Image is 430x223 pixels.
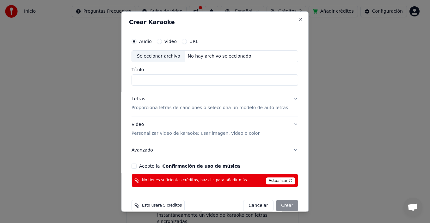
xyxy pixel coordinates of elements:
[132,90,298,116] button: LetrasProporciona letras de canciones o selecciona un modelo de auto letras
[142,203,182,208] span: Esto usará 5 créditos
[266,177,296,184] span: Actualizar
[243,200,274,211] button: Cancelar
[142,178,247,183] span: No tienes suficientes créditos, haz clic para añadir más
[132,67,298,71] label: Título
[132,50,185,62] div: Seleccionar archivo
[132,130,260,136] p: Personalizar video de karaoke: usar imagen, video o color
[132,121,260,136] div: Video
[185,53,254,59] div: No hay archivo seleccionado
[132,104,288,111] p: Proporciona letras de canciones o selecciona un modelo de auto letras
[139,164,240,168] label: Acepto la
[189,39,198,43] label: URL
[129,19,301,25] h2: Crear Karaoke
[132,142,298,158] button: Avanzado
[139,39,152,43] label: Audio
[164,39,177,43] label: Video
[132,96,145,102] div: Letras
[163,164,240,168] button: Acepto la
[132,116,298,141] button: VideoPersonalizar video de karaoke: usar imagen, video o color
